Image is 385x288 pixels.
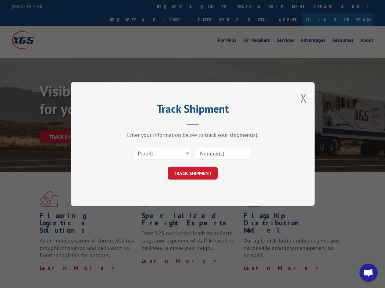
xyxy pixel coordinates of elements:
button: Close modal [300,90,307,106]
h2: Track Shipment [101,104,284,116]
input: Number(s) [195,147,251,160]
button: TRACK SHIPMENT [168,167,218,180]
div: Enter your information below to track your shipment(s). [101,131,284,138]
div: Open chat [359,264,378,282]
